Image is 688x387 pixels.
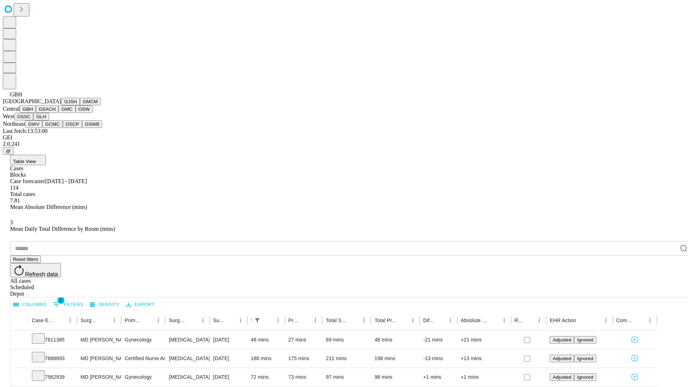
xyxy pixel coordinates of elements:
[14,113,34,120] button: OSSC
[213,317,225,323] div: Surgery Date
[169,317,187,323] div: Surgery Name
[82,120,102,128] button: GSWB
[252,315,262,325] div: 1 active filter
[12,299,48,310] button: Select columns
[423,368,454,386] div: +1 mins
[213,331,244,349] div: [DATE]
[36,105,58,113] button: GSACH
[251,331,281,349] div: 48 mins
[374,317,397,323] div: Total Predicted Duration
[198,315,208,325] button: Menu
[14,371,25,384] button: Expand
[32,317,54,323] div: Case Epic Id
[435,315,445,325] button: Sort
[99,315,109,325] button: Sort
[499,315,509,325] button: Menu
[33,113,49,120] button: GLH
[42,120,63,128] button: GCMC
[124,299,156,310] button: Export
[300,315,310,325] button: Sort
[553,356,571,361] span: Adjusted
[574,355,596,362] button: Ignored
[3,113,14,119] span: West
[577,337,593,343] span: Ignored
[326,368,367,386] div: 97 mins
[169,349,206,368] div: [MEDICAL_DATA] [MEDICAL_DATA] REMOVAL TUBES AND/OR OVARIES FOR UTERUS 250GM OR LESS
[143,315,153,325] button: Sort
[601,315,611,325] button: Menu
[550,317,576,323] div: EHR Action
[88,299,121,310] button: Density
[10,91,22,97] span: GBH
[51,299,85,310] button: Show filters
[273,315,283,325] button: Menu
[577,374,593,380] span: Ignored
[553,374,571,380] span: Adjusted
[374,349,416,368] div: 198 mins
[125,368,162,386] div: Gynecology
[10,178,45,184] span: Case forecaster
[14,353,25,365] button: Expand
[81,317,99,323] div: Surgeon Name
[125,349,162,368] div: Certified Nurse Anesthetist
[32,349,73,368] div: 7688893
[169,331,206,349] div: [MEDICAL_DATA] [MEDICAL_DATA] WITH [MEDICAL_DATA] AND ENDOCERVICAL [MEDICAL_DATA]
[374,331,416,349] div: 48 mins
[489,315,499,325] button: Sort
[635,315,645,325] button: Sort
[10,255,41,263] button: Reset filters
[125,317,143,323] div: Primary Service
[550,336,574,344] button: Adjusted
[63,120,82,128] button: OSCP
[25,271,58,277] span: Refresh data
[288,368,319,386] div: 73 mins
[3,98,61,104] span: [GEOGRAPHIC_DATA]
[188,315,198,325] button: Sort
[3,134,685,141] div: GEI
[213,349,244,368] div: [DATE]
[10,155,46,165] button: Table View
[10,226,115,232] span: Mean Daily Total Difference by Room (mins)
[349,315,359,325] button: Sort
[408,315,418,325] button: Menu
[288,317,300,323] div: Predicted In Room Duration
[13,159,36,164] span: Table View
[235,315,245,325] button: Menu
[169,368,206,386] div: [MEDICAL_DATA] DIAGNOSTIC
[13,257,38,262] span: Reset filters
[461,331,507,349] div: +21 mins
[251,368,281,386] div: 72 mins
[288,331,319,349] div: 27 mins
[32,368,73,386] div: 7562939
[65,315,75,325] button: Menu
[57,297,64,304] span: 1
[61,98,80,105] button: GJSH
[125,331,162,349] div: Gynecology
[461,368,507,386] div: +1 mins
[213,368,244,386] div: [DATE]
[10,219,13,225] span: 3
[423,317,435,323] div: Difference
[550,373,574,381] button: Adjusted
[288,349,319,368] div: 175 mins
[3,147,14,155] button: @
[550,355,574,362] button: Adjusted
[55,315,65,325] button: Sort
[577,315,587,325] button: Sort
[534,315,544,325] button: Menu
[423,331,454,349] div: -21 mins
[398,315,408,325] button: Sort
[616,317,634,323] div: Comments
[524,315,534,325] button: Sort
[326,349,367,368] div: 211 mins
[58,105,75,113] button: GMC
[45,178,87,184] span: [DATE] - [DATE]
[445,315,455,325] button: Menu
[577,356,593,361] span: Ignored
[81,368,118,386] div: MD [PERSON_NAME]
[359,315,369,325] button: Menu
[10,263,61,277] button: Refresh data
[20,105,36,113] button: GBH
[310,315,320,325] button: Menu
